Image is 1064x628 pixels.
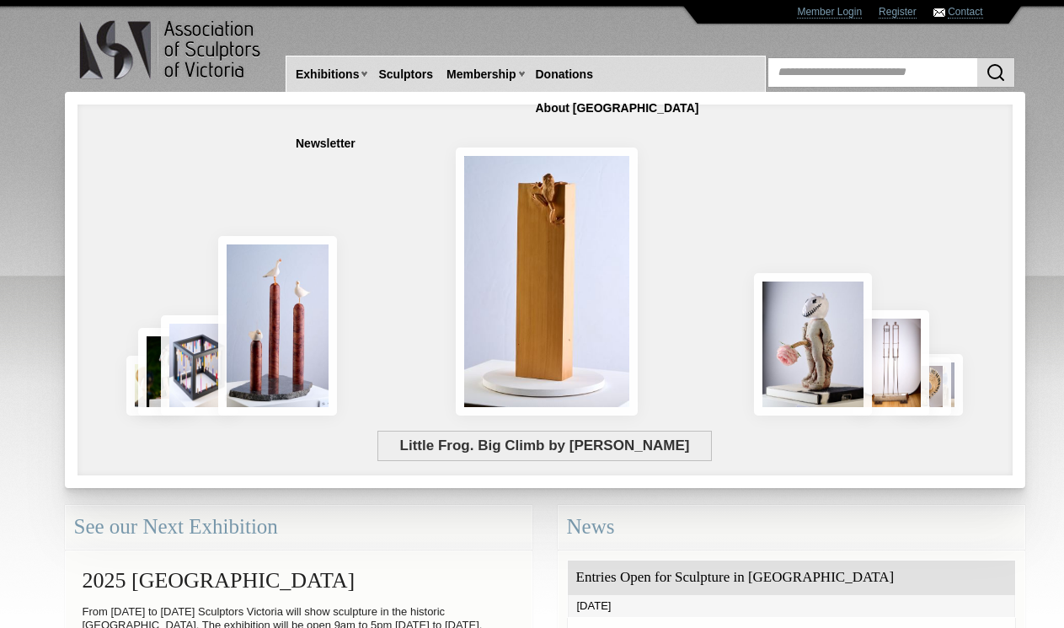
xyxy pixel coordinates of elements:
a: Register [879,6,917,19]
a: Newsletter [289,128,362,159]
img: logo.png [78,17,264,83]
span: Little Frog. Big Climb by [PERSON_NAME] [377,431,712,461]
div: Entries Open for Sculpture in [GEOGRAPHIC_DATA] [568,561,1015,595]
img: Contact ASV [933,8,945,17]
a: About [GEOGRAPHIC_DATA] [529,93,706,124]
div: [DATE] [568,595,1015,617]
a: Member Login [797,6,862,19]
div: See our Next Exhibition [65,505,532,550]
img: Search [986,62,1006,83]
div: News [558,505,1025,550]
a: Sculptors [372,59,440,90]
img: Waiting together for the Home coming [919,354,963,416]
a: Contact [948,6,982,19]
img: Let There Be Light [754,273,873,416]
a: Donations [529,59,600,90]
h2: 2025 [GEOGRAPHIC_DATA] [74,560,523,601]
a: Membership [440,59,522,90]
a: Exhibitions [289,59,366,90]
img: Little Frog. Big Climb [456,148,638,416]
img: Swingers [853,310,929,416]
img: Rising Tides [218,236,338,416]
